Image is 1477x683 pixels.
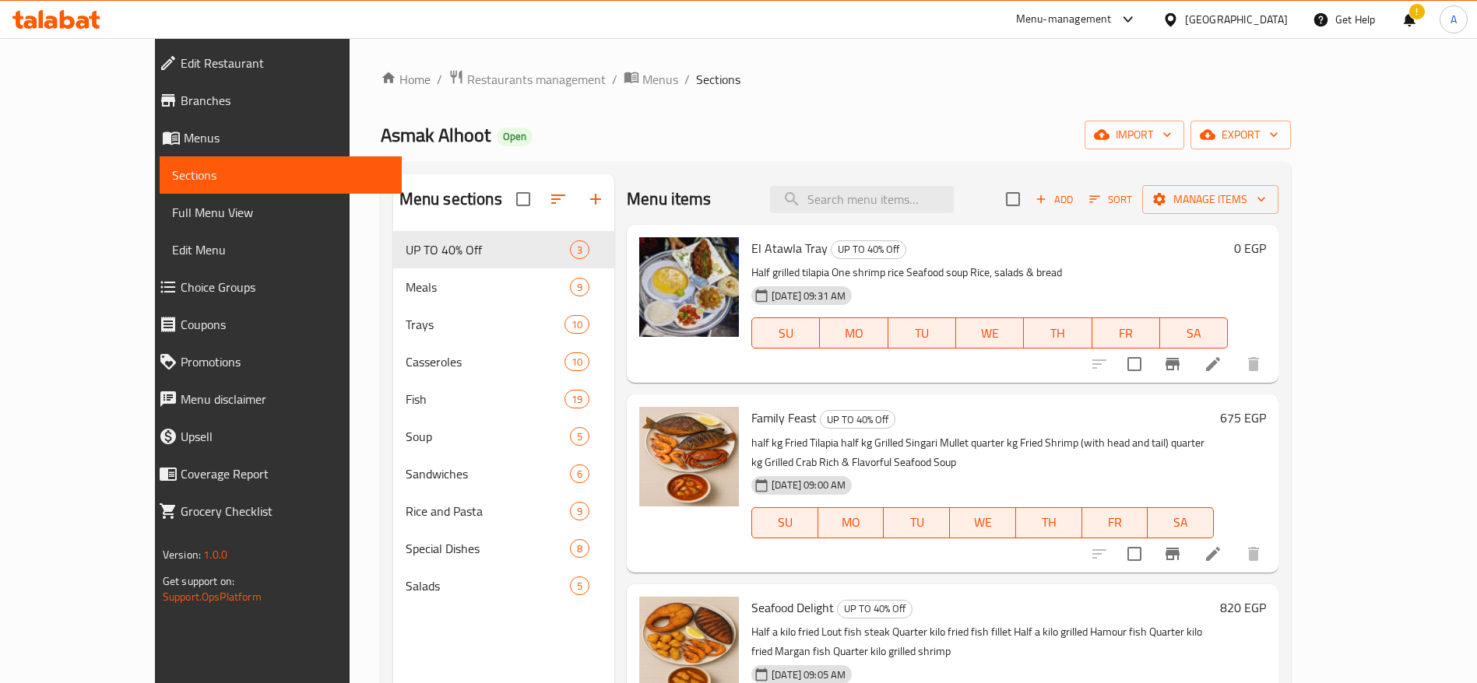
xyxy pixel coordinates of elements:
[1154,345,1191,383] button: Branch-specific-item
[1016,10,1112,29] div: Menu-management
[765,289,852,303] span: [DATE] 09:31 AM
[146,44,402,82] a: Edit Restaurant
[448,69,606,89] a: Restaurants management
[393,418,614,455] div: Soup5
[406,576,570,595] span: Salads
[1079,187,1142,212] span: Sort items
[1089,191,1132,208] span: Sort
[1451,11,1457,28] span: A
[565,392,589,407] span: 19
[406,278,570,296] span: Meals
[172,166,389,184] span: Sections
[758,322,814,345] span: SU
[1154,535,1191,573] button: Branch-specific-item
[1099,322,1154,345] span: FR
[1029,187,1079,212] button: Add
[956,317,1024,349] button: WE
[565,317,589,332] span: 10
[437,70,442,89] li: /
[751,507,818,538] button: SU
[570,576,589,595] div: items
[406,315,564,334] span: Trays
[406,539,570,558] span: Special Dishes
[381,70,431,89] a: Home
[832,240,906,258] span: UP TO 40% Off
[1235,345,1272,383] button: delete
[571,429,589,444] span: 5
[818,507,884,538] button: MO
[751,236,828,260] span: El Atawla Tray
[1029,187,1079,212] span: Add item
[571,579,589,594] span: 5
[612,70,617,89] li: /
[1030,322,1085,345] span: TH
[393,225,614,611] nav: Menu sections
[837,600,913,618] div: UP TO 40% Off
[821,411,895,429] span: UP TO 40% Off
[406,240,570,259] div: UP TO 40% Off
[684,70,690,89] li: /
[184,128,389,147] span: Menus
[406,390,564,408] span: Fish
[1220,407,1266,429] h6: 675 EGP
[467,70,606,89] span: Restaurants management
[163,545,201,565] span: Version:
[888,317,956,349] button: TU
[381,69,1291,89] nav: breadcrumb
[1082,507,1148,538] button: FR
[1085,187,1136,212] button: Sort
[838,600,912,618] span: UP TO 40% Off
[393,343,614,380] div: Casseroles10
[146,268,402,306] a: Choice Groups
[1118,348,1151,380] span: Select to update
[1148,507,1214,538] button: SA
[172,203,389,222] span: Full Menu View
[884,507,950,538] button: TU
[765,478,852,492] span: [DATE] 09:00 AM
[163,571,234,591] span: Get support on:
[570,502,589,520] div: items
[160,231,402,268] a: Edit Menu
[565,355,589,370] span: 10
[1185,11,1288,28] div: [GEOGRAPHIC_DATA]
[564,315,589,334] div: items
[1160,317,1228,349] button: SA
[406,464,570,483] span: Sandwiches
[751,622,1214,661] p: Half a kilo fried Lout fish steak Quarter kilo fried fish fillet Half a kilo grilled Hamour fish ...
[1033,191,1075,208] span: Add
[751,596,834,619] span: Seafood Delight
[181,390,389,408] span: Menu disclaimer
[570,464,589,483] div: items
[406,502,570,520] span: Rice and Pasta
[570,278,589,296] div: items
[1204,545,1222,563] a: Edit menu item
[1024,317,1092,349] button: TH
[890,511,944,534] span: TU
[765,667,852,682] span: [DATE] 09:05 AM
[1220,597,1266,618] h6: 820 EGP
[393,492,614,530] div: Rice and Pasta9
[393,530,614,567] div: Special Dishes8
[1022,511,1076,534] span: TH
[696,70,740,89] span: Sections
[406,427,570,446] span: Soup
[1166,322,1222,345] span: SA
[895,322,950,345] span: TU
[571,504,589,519] span: 9
[1085,121,1184,149] button: import
[146,82,402,119] a: Branches
[639,237,739,337] img: El Atawla Tray
[406,352,564,371] span: Casseroles
[571,280,589,295] span: 9
[831,240,906,259] div: UP TO 40% Off
[624,69,678,89] a: Menus
[146,119,402,156] a: Menus
[751,433,1214,472] p: half kg Fried Tilapia half kg Grilled Singari Mullet quarter kg Fried Shrimp (with head and tail)...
